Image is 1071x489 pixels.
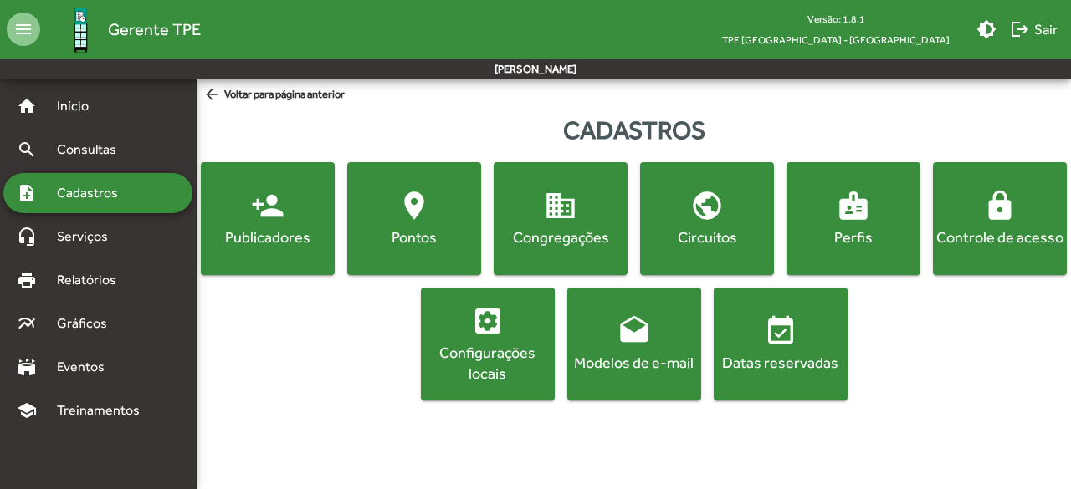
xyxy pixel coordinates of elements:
mat-icon: multiline_chart [17,313,37,334]
span: Gráficos [47,313,130,334]
mat-icon: print [17,270,37,290]
div: Publicadores [204,227,331,247]
span: Eventos [47,357,127,377]
span: Treinamentos [47,400,160,420]
mat-icon: brightness_medium [976,19,997,39]
button: Sair [1003,14,1064,44]
img: Logo [54,3,108,57]
button: Publicadores [201,162,335,275]
div: Datas reservadas [717,352,844,373]
mat-icon: location_on [397,189,431,222]
mat-icon: menu [7,13,40,46]
button: Modelos de e-mail [567,288,701,400]
mat-icon: drafts [617,314,651,348]
span: TPE [GEOGRAPHIC_DATA] - [GEOGRAPHIC_DATA] [709,29,963,50]
span: Relatórios [47,270,138,290]
mat-icon: badge [837,189,870,222]
a: Gerente TPE [40,3,201,57]
mat-icon: settings_applications [471,304,505,338]
div: Versão: 1.8.1 [709,8,963,29]
div: Circuitos [643,227,771,247]
div: Pontos [351,227,478,247]
mat-icon: stadium [17,357,37,377]
button: Configurações locais [421,288,555,400]
div: Cadastros [197,111,1071,149]
span: Sair [1010,14,1058,44]
span: Voltar para página anterior [203,86,345,104]
mat-icon: lock [983,189,1017,222]
span: Cadastros [47,183,140,203]
mat-icon: arrow_back [203,86,224,104]
div: Controle de acesso [936,227,1063,247]
button: Datas reservadas [714,288,848,400]
mat-icon: public [690,189,724,222]
span: Consultas [47,140,138,160]
mat-icon: logout [1010,19,1030,39]
mat-icon: note_add [17,183,37,203]
mat-icon: headset_mic [17,227,37,247]
div: Congregações [497,227,624,247]
mat-icon: domain [544,189,577,222]
button: Pontos [347,162,481,275]
div: Configurações locais [424,342,551,384]
button: Perfis [787,162,920,275]
mat-icon: search [17,140,37,160]
mat-icon: person_add [251,189,284,222]
button: Controle de acesso [933,162,1067,275]
span: Gerente TPE [108,16,201,43]
span: Início [47,96,113,116]
button: Congregações [494,162,628,275]
mat-icon: home [17,96,37,116]
mat-icon: school [17,400,37,420]
button: Circuitos [640,162,774,275]
div: Perfis [790,227,917,247]
mat-icon: event_available [764,314,797,348]
div: Modelos de e-mail [571,352,698,373]
span: Serviços [47,227,131,247]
